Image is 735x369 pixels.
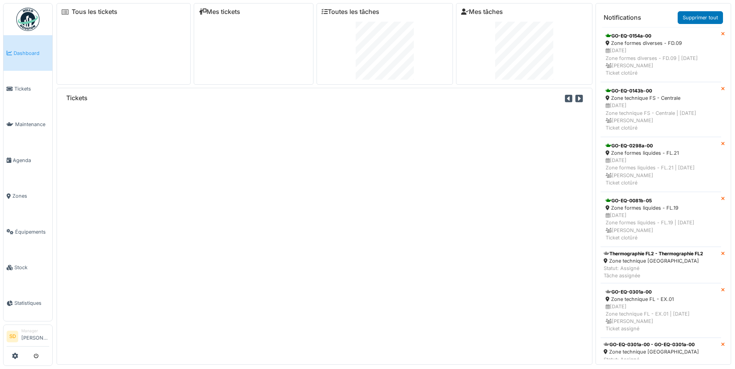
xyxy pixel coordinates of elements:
[601,137,721,192] a: GO-EQ-0298a-00 Zone formes liquides - FL.21 [DATE]Zone formes liquides - FL.21 | [DATE] [PERSON_N...
[322,8,379,15] a: Toutes les tâches
[3,71,52,106] a: Tickets
[13,157,49,164] span: Agenda
[606,204,716,212] div: Zone formes liquides - FL.19
[461,8,503,15] a: Mes tâches
[14,264,49,271] span: Stock
[3,142,52,178] a: Agenda
[15,228,49,236] span: Équipements
[7,331,18,342] li: SD
[3,214,52,249] a: Équipements
[606,102,716,132] div: [DATE] Zone technique FS - Centrale | [DATE] [PERSON_NAME] Ticket clotûré
[3,178,52,214] a: Zones
[72,8,117,15] a: Tous les tickets
[606,149,716,157] div: Zone formes liquides - FL.21
[678,11,723,24] a: Supprimer tout
[606,39,716,47] div: Zone formes diverses - FD.09
[21,328,49,334] div: Manager
[601,283,721,338] a: GO-EQ-0301a-00 Zone technique FL - EX.01 [DATE]Zone technique FL - EX.01 | [DATE] [PERSON_NAME]Ti...
[14,85,49,92] span: Tickets
[606,197,716,204] div: GO-EQ-0081b-05
[14,50,49,57] span: Dashboard
[604,265,703,279] div: Statut: Assigné Tâche assignée
[606,32,716,39] div: GO-EQ-0154a-00
[606,87,716,94] div: GO-EQ-0143b-00
[606,47,716,77] div: [DATE] Zone formes diverses - FD.09 | [DATE] [PERSON_NAME] Ticket clotûré
[604,341,699,348] div: GO-EQ-0301a-00 - GO-EQ-0301a-00
[199,8,240,15] a: Mes tickets
[606,296,716,303] div: Zone technique FL - EX.01
[606,94,716,102] div: Zone technique FS - Centrale
[606,157,716,186] div: [DATE] Zone formes liquides - FL.21 | [DATE] [PERSON_NAME] Ticket clotûré
[601,247,721,283] a: Thermographie FL2 - Thermographie FL2 Zone technique [GEOGRAPHIC_DATA] Statut: AssignéTâche assignée
[14,299,49,307] span: Statistiques
[3,285,52,321] a: Statistiques
[604,250,703,257] div: Thermographie FL2 - Thermographie FL2
[601,82,721,137] a: GO-EQ-0143b-00 Zone technique FS - Centrale [DATE]Zone technique FS - Centrale | [DATE] [PERSON_N...
[606,142,716,149] div: GO-EQ-0298a-00
[7,328,49,347] a: SD Manager[PERSON_NAME]
[66,94,88,102] h6: Tickets
[3,249,52,285] a: Stock
[606,212,716,241] div: [DATE] Zone formes liquides - FL.19 | [DATE] [PERSON_NAME] Ticket clotûré
[604,14,641,21] h6: Notifications
[601,27,721,82] a: GO-EQ-0154a-00 Zone formes diverses - FD.09 [DATE]Zone formes diverses - FD.09 | [DATE] [PERSON_N...
[21,328,49,345] li: [PERSON_NAME]
[601,192,721,247] a: GO-EQ-0081b-05 Zone formes liquides - FL.19 [DATE]Zone formes liquides - FL.19 | [DATE] [PERSON_N...
[3,35,52,71] a: Dashboard
[16,8,40,31] img: Badge_color-CXgf-gQk.svg
[604,348,699,355] div: Zone technique [GEOGRAPHIC_DATA]
[3,107,52,142] a: Maintenance
[606,289,716,296] div: GO-EQ-0301a-00
[15,121,49,128] span: Maintenance
[604,257,703,265] div: Zone technique [GEOGRAPHIC_DATA]
[606,303,716,333] div: [DATE] Zone technique FL - EX.01 | [DATE] [PERSON_NAME] Ticket assigné
[12,192,49,200] span: Zones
